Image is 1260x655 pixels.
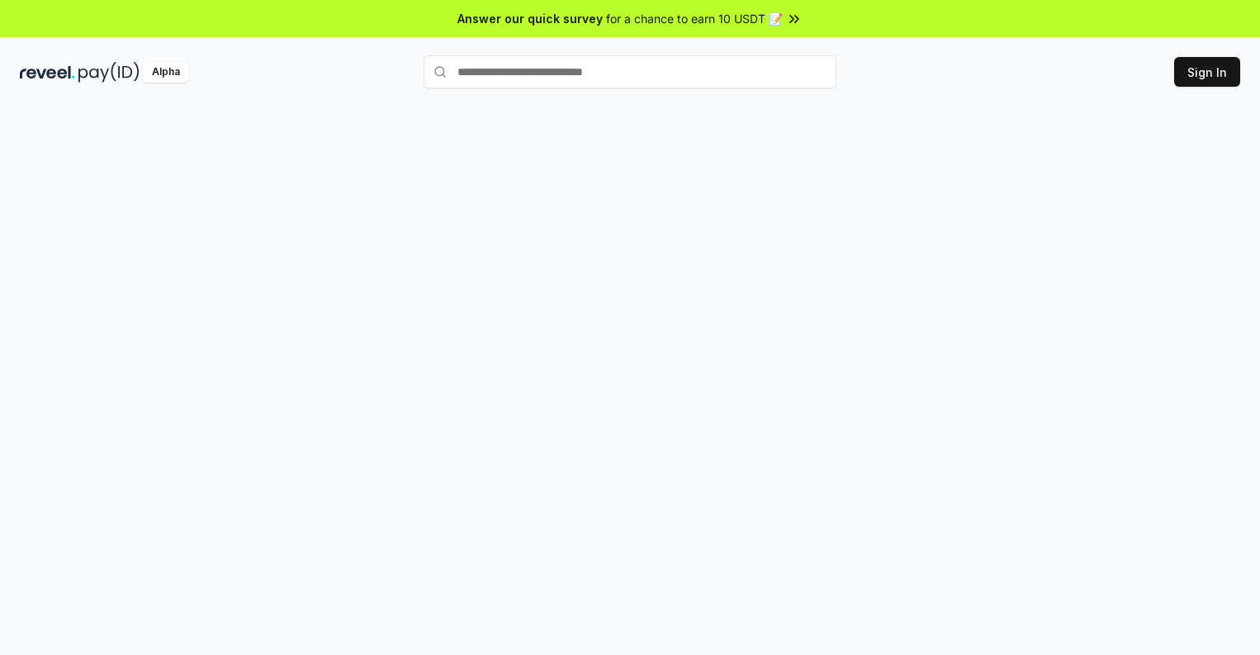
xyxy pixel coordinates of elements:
[606,10,783,27] span: for a chance to earn 10 USDT 📝
[143,62,189,83] div: Alpha
[1174,57,1240,87] button: Sign In
[20,62,75,83] img: reveel_dark
[78,62,140,83] img: pay_id
[457,10,603,27] span: Answer our quick survey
